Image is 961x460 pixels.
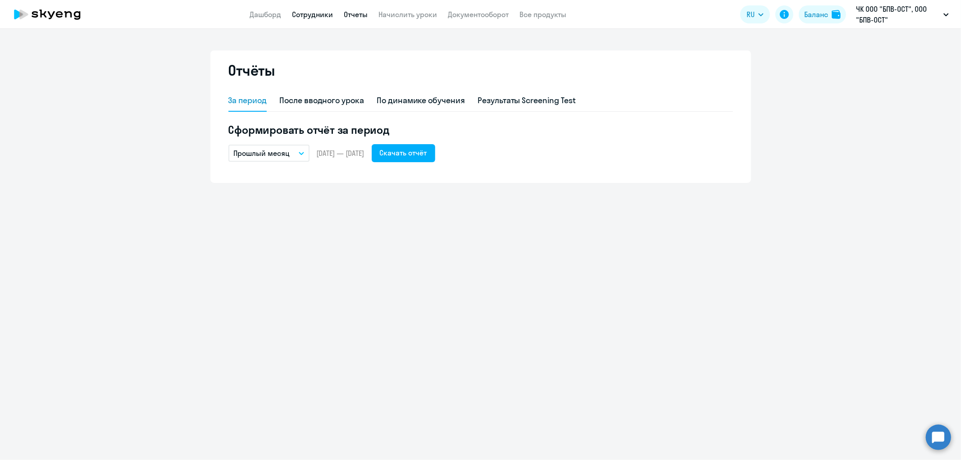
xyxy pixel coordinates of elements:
a: Отчеты [344,10,368,19]
a: Сотрудники [292,10,333,19]
button: ЧК ООО "БПВ-ОСТ", ООО "БПВ-ОСТ" [852,4,953,25]
img: balance [832,10,841,19]
div: После вводного урока [279,95,364,106]
span: [DATE] — [DATE] [317,148,364,158]
button: Прошлый месяц [228,145,310,162]
a: Все продукты [520,10,567,19]
div: Баланс [804,9,828,20]
button: RU [740,5,770,23]
a: Начислить уроки [379,10,437,19]
div: Результаты Screening Test [478,95,576,106]
a: Дашборд [250,10,282,19]
p: Прошлый месяц [234,148,290,159]
a: Документооборот [448,10,509,19]
p: ЧК ООО "БПВ-ОСТ", ООО "БПВ-ОСТ" [856,4,940,25]
div: За период [228,95,267,106]
h5: Сформировать отчёт за период [228,123,733,137]
button: Балансbalance [799,5,846,23]
div: По динамике обучения [377,95,465,106]
h2: Отчёты [228,61,275,79]
div: Скачать отчёт [380,147,427,158]
span: RU [747,9,755,20]
button: Скачать отчёт [372,144,435,162]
